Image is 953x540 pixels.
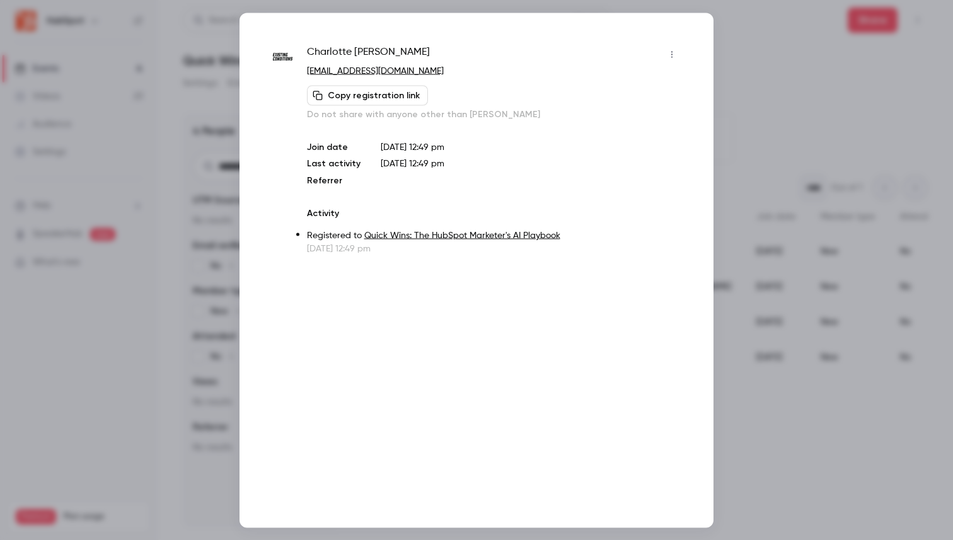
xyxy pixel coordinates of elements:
[381,159,444,168] span: [DATE] 12:49 pm
[307,85,428,105] button: Copy registration link
[307,174,361,187] p: Referrer
[307,44,430,64] span: Charlotte [PERSON_NAME]
[271,45,294,69] img: existingconditions.com
[307,66,444,75] a: [EMAIL_ADDRESS][DOMAIN_NAME]
[381,141,682,153] p: [DATE] 12:49 pm
[307,108,682,120] p: Do not share with anyone other than [PERSON_NAME]
[307,229,682,242] p: Registered to
[307,141,361,153] p: Join date
[364,231,560,239] a: Quick Wins: The HubSpot Marketer's AI Playbook
[307,157,361,170] p: Last activity
[307,207,682,219] p: Activity
[307,242,682,255] p: [DATE] 12:49 pm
